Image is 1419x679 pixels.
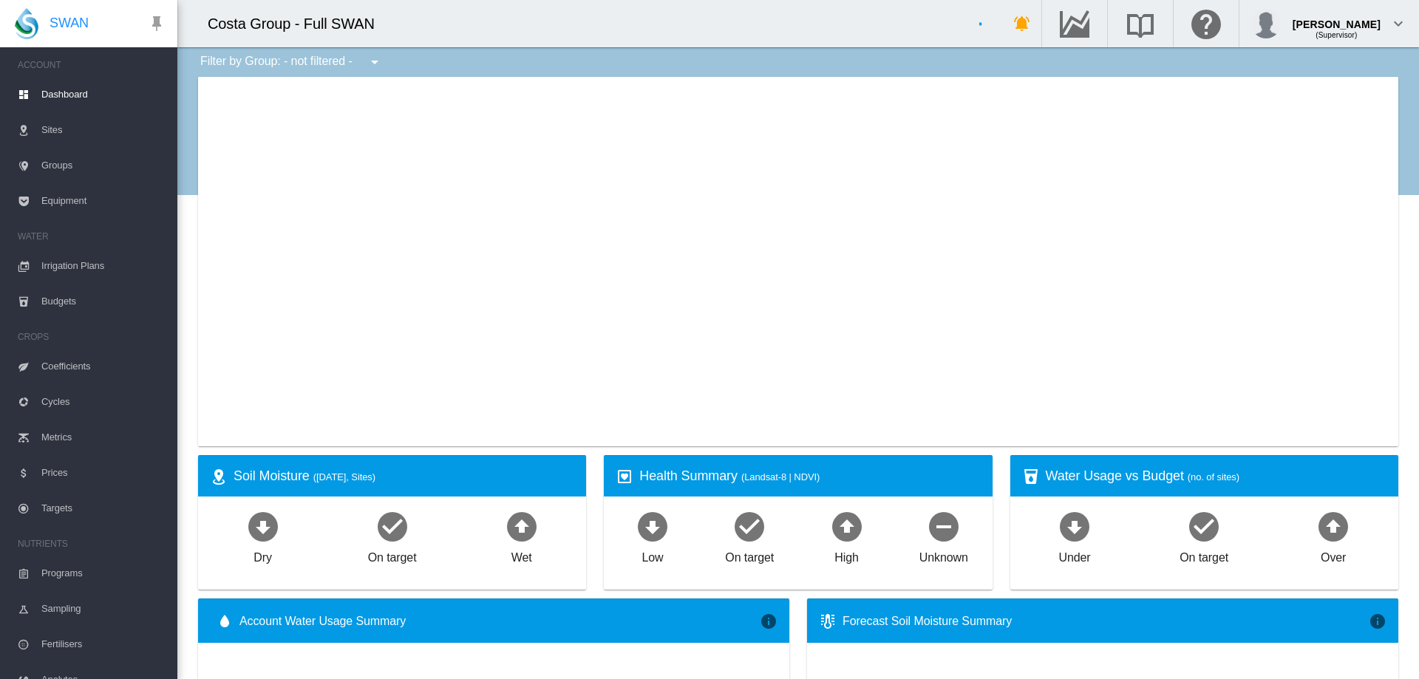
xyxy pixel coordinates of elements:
md-icon: icon-information [760,613,777,630]
span: Account Water Usage Summary [239,613,760,629]
div: High [834,544,859,566]
md-icon: icon-checkbox-marked-circle [1186,508,1222,544]
span: Sites [41,112,166,148]
span: Sampling [41,591,166,627]
div: Health Summary [639,467,980,485]
span: Targets [41,491,166,526]
div: Forecast Soil Moisture Summary [843,613,1369,629]
md-icon: icon-information [1369,613,1386,630]
div: Unknown [919,544,968,566]
span: Groups [41,148,166,183]
img: SWAN-Landscape-Logo-Colour-drop.png [15,8,38,39]
md-icon: Search the knowledge base [1123,15,1158,33]
md-icon: icon-menu-down [366,53,384,71]
md-icon: Click here for help [1188,15,1224,33]
md-icon: icon-chevron-down [1389,15,1407,33]
span: (Supervisor) [1316,31,1357,39]
div: Wet [511,544,532,566]
span: Coefficients [41,349,166,384]
md-icon: icon-cup-water [1022,468,1040,485]
span: NUTRIENTS [18,532,166,556]
button: icon-bell-ring [1007,9,1037,38]
span: CROPS [18,325,166,349]
div: Water Usage vs Budget [1046,467,1386,485]
span: WATER [18,225,166,248]
span: Metrics [41,420,166,455]
md-icon: icon-map-marker-radius [210,468,228,485]
md-icon: icon-water [216,613,234,630]
md-icon: icon-checkbox-marked-circle [375,508,410,544]
div: Dry [253,544,272,566]
md-icon: icon-arrow-down-bold-circle [1057,508,1092,544]
span: Fertilisers [41,627,166,662]
md-icon: Go to the Data Hub [1057,15,1092,33]
span: Prices [41,455,166,491]
span: Irrigation Plans [41,248,166,284]
md-icon: icon-pin [148,15,166,33]
button: icon-menu-down [360,47,389,77]
span: ([DATE], Sites) [313,471,375,482]
span: SWAN [50,14,89,33]
md-icon: icon-arrow-down-bold-circle [635,508,670,544]
md-icon: icon-arrow-up-bold-circle [1316,508,1351,544]
md-icon: icon-heart-box-outline [616,468,633,485]
md-icon: icon-arrow-up-bold-circle [829,508,865,544]
md-icon: icon-minus-circle [926,508,962,544]
span: Programs [41,556,166,591]
div: Soil Moisture [234,467,574,485]
div: On target [1180,544,1228,566]
span: Budgets [41,284,166,319]
span: Dashboard [41,77,166,112]
div: On target [725,544,774,566]
span: ACCOUNT [18,53,166,77]
div: Over [1321,544,1346,566]
md-icon: icon-arrow-down-bold-circle [245,508,281,544]
md-icon: icon-checkbox-marked-circle [732,508,767,544]
span: (no. of sites) [1188,471,1239,482]
div: [PERSON_NAME] [1293,11,1381,26]
img: profile.jpg [1251,9,1281,38]
md-icon: icon-arrow-up-bold-circle [504,508,540,544]
div: On target [368,544,417,566]
div: Under [1059,544,1091,566]
span: Equipment [41,183,166,219]
md-icon: icon-bell-ring [1013,15,1031,33]
div: Filter by Group: - not filtered - [189,47,394,77]
div: Low [642,544,663,566]
div: Costa Group - Full SWAN [208,13,388,34]
span: (Landsat-8 | NDVI) [741,471,820,482]
md-icon: icon-thermometer-lines [819,613,837,630]
span: Cycles [41,384,166,420]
